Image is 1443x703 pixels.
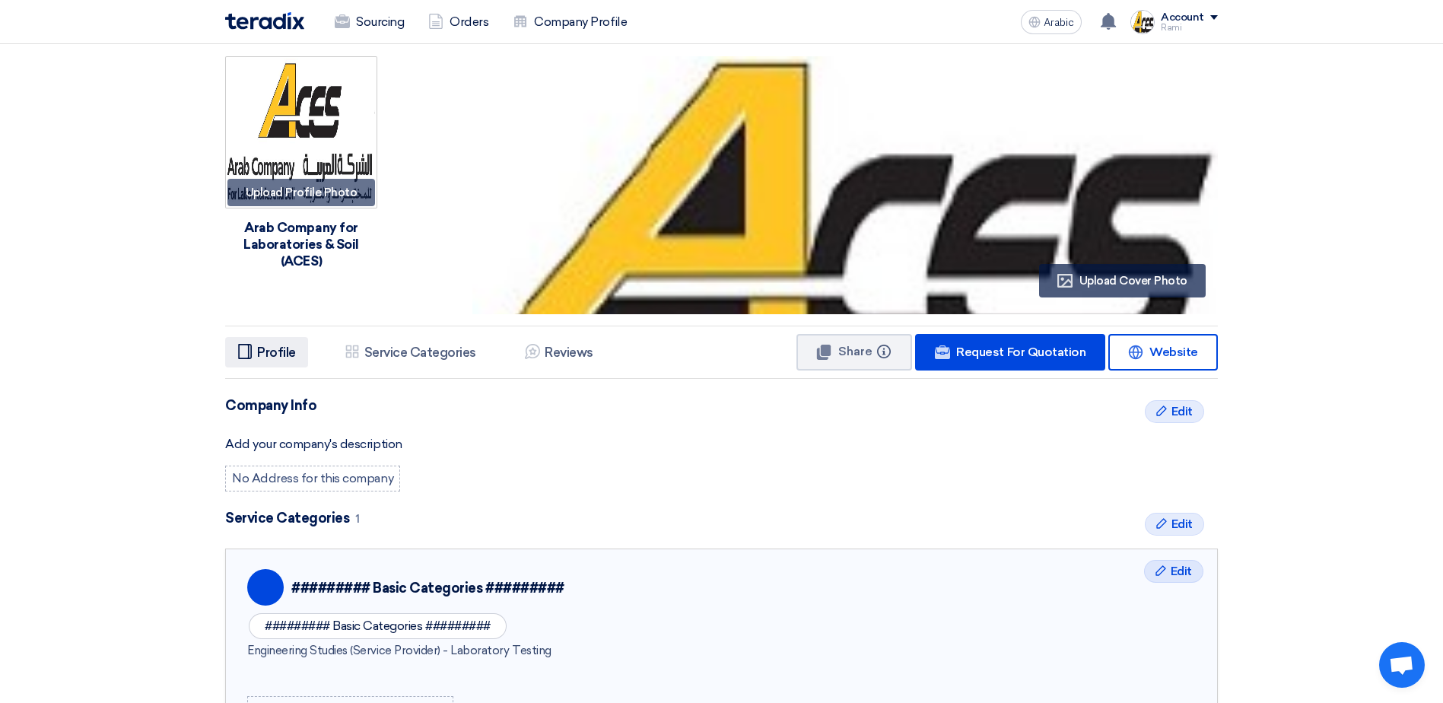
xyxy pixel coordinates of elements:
div: ######### Basic Categories ######### [291,578,564,599]
span: Request For Quotation [956,345,1085,359]
font: Arab Company for Laboratories & Soil (ACES) [231,219,371,269]
h5: Service Categories [364,345,476,360]
div: Open chat [1379,642,1425,688]
button: Share [796,334,912,371]
div: Add your company's description [225,435,1218,453]
span: Edit [1171,562,1192,581]
button: Arabic [1021,10,1082,34]
span: Arabic [1044,17,1074,28]
h5: Reviews [545,345,593,360]
img: ACES_logo_1757576794782.jpg [1130,10,1155,34]
h5: Profile [257,345,296,360]
div: No Address for this company [225,466,400,491]
a: Orders [416,5,501,39]
div: Rami [1161,24,1218,32]
span: Edit [1171,515,1193,533]
font: Sourcing [356,13,404,31]
font: Company Profile [534,13,627,31]
font: Orders [450,13,488,31]
h4: Service Categories [225,510,1218,527]
div: Account [1161,11,1204,24]
span: 1 [355,512,360,526]
img: Teradix logo [225,12,304,30]
a: Sourcing [323,5,416,39]
img: Cover Test [472,56,1218,380]
h4: Company Info [225,397,1218,414]
span: Website [1149,345,1198,359]
a: Request For Quotation [915,334,1105,371]
span: Edit [1171,402,1193,421]
div: Engineering Studies (Service Provider) - Laboratory Testing [247,642,1196,660]
font: Upload Profile Photo [246,186,357,199]
span: Share [838,344,872,358]
a: Website [1108,334,1218,371]
span: Upload Cover Photo [1079,274,1187,288]
div: ######### Basic Categories ######### [249,613,507,639]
